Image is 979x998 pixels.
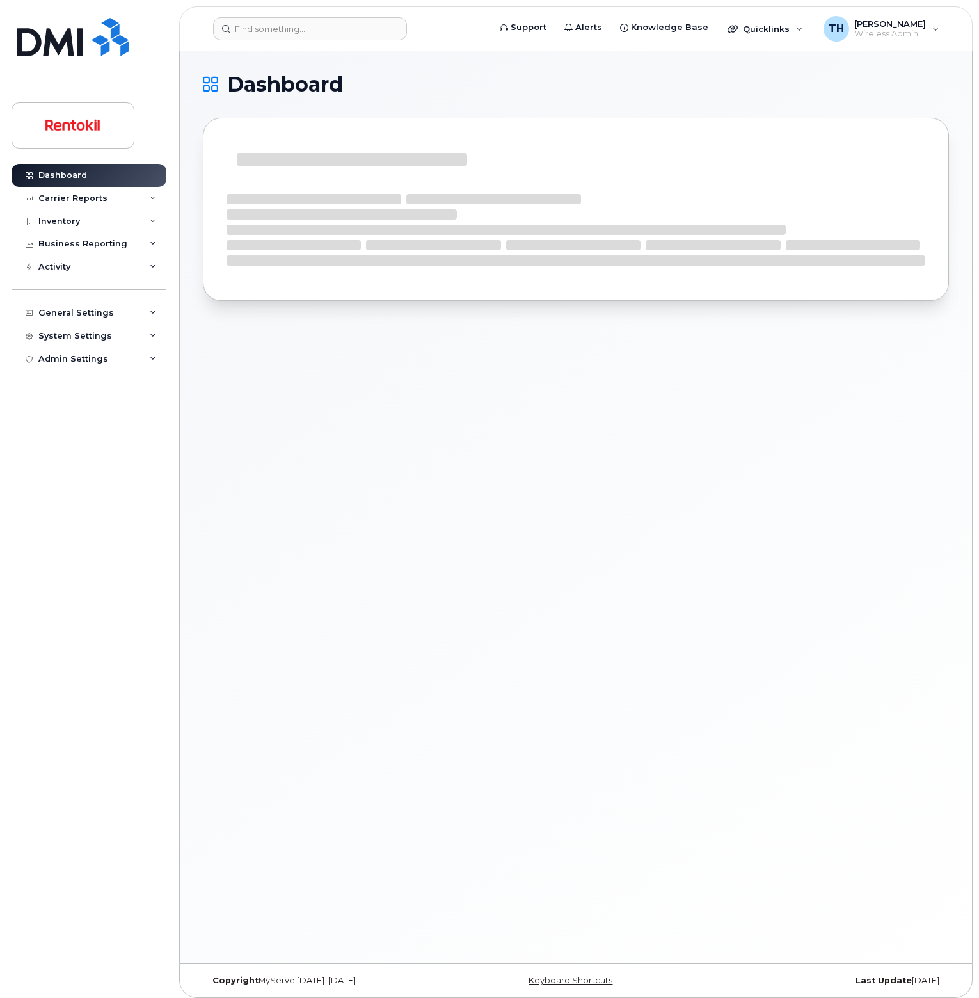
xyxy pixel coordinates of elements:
div: MyServe [DATE]–[DATE] [203,976,452,986]
span: Dashboard [227,75,343,94]
a: Keyboard Shortcuts [529,976,612,985]
div: [DATE] [700,976,949,986]
strong: Last Update [856,976,912,985]
strong: Copyright [212,976,259,985]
